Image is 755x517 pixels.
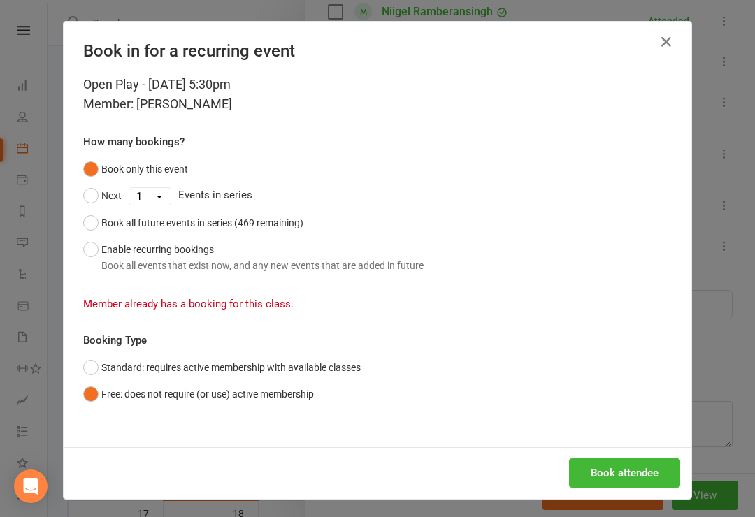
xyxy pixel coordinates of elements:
[83,156,188,182] button: Book only this event
[83,133,185,150] label: How many bookings?
[83,182,672,209] div: Events in series
[83,75,672,114] div: Open Play - [DATE] 5:30pm Member: [PERSON_NAME]
[83,354,361,381] button: Standard: requires active membership with available classes
[83,182,122,209] button: Next
[83,41,672,61] h4: Book in for a recurring event
[83,332,147,349] label: Booking Type
[83,236,424,279] button: Enable recurring bookingsBook all events that exist now, and any new events that are added in future
[83,298,294,310] span: Member already has a booking for this class.
[655,31,677,53] button: Close
[569,458,680,488] button: Book attendee
[83,210,303,236] button: Book all future events in series (469 remaining)
[101,258,424,273] div: Book all events that exist now, and any new events that are added in future
[101,215,303,231] div: Book all future events in series (469 remaining)
[83,381,314,407] button: Free: does not require (or use) active membership
[14,469,48,503] div: Open Intercom Messenger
